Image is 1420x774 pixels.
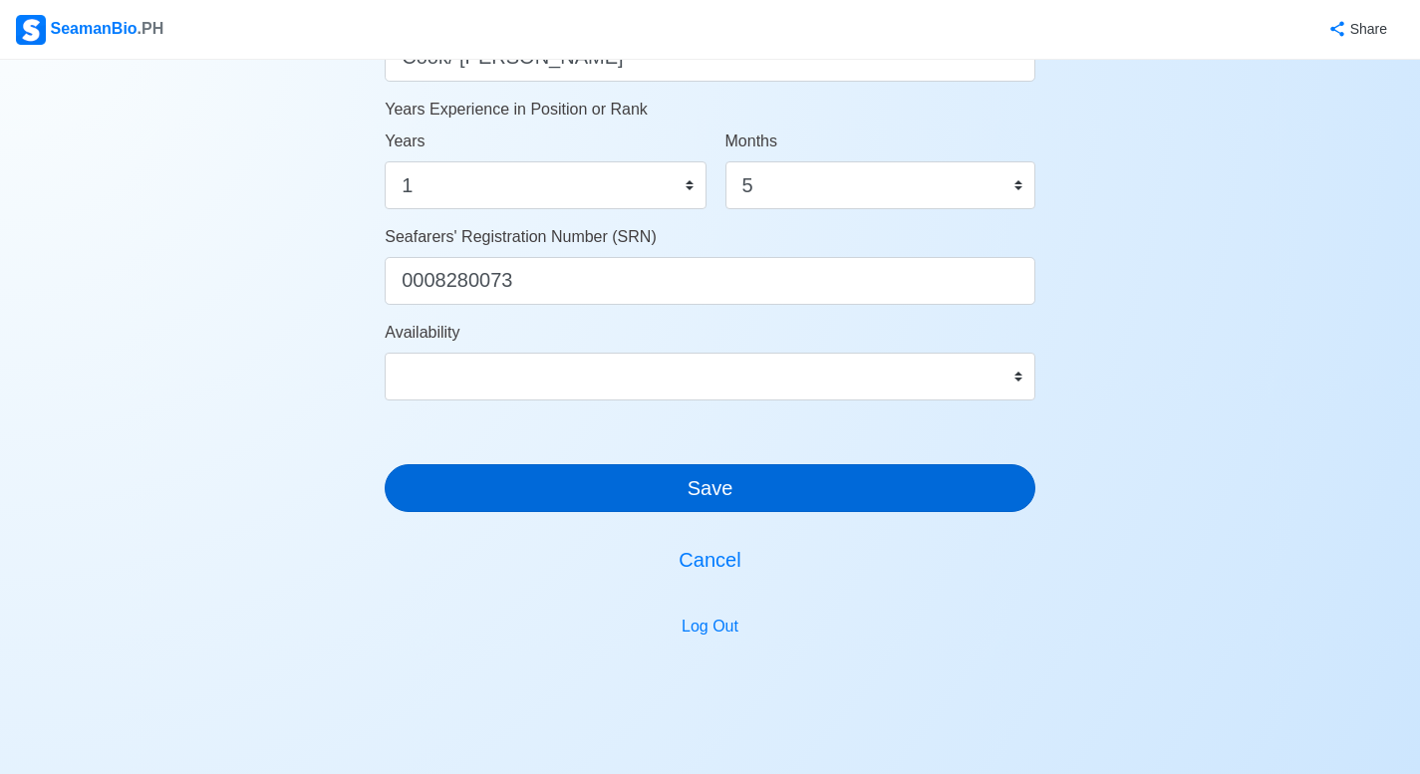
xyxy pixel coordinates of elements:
p: Years Experience in Position or Rank [385,98,1035,122]
button: Log Out [669,608,751,645]
span: .PH [138,20,164,37]
button: Cancel [385,536,1035,584]
label: Years [385,129,425,153]
button: Save [385,464,1035,512]
div: SeamanBio [16,15,163,45]
label: Months [725,129,777,153]
button: Share [1308,10,1404,49]
span: Seafarers' Registration Number (SRN) [385,228,656,245]
label: Availability [385,321,459,345]
img: Logo [16,15,46,45]
input: ex. 1234567890 [385,257,1035,305]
